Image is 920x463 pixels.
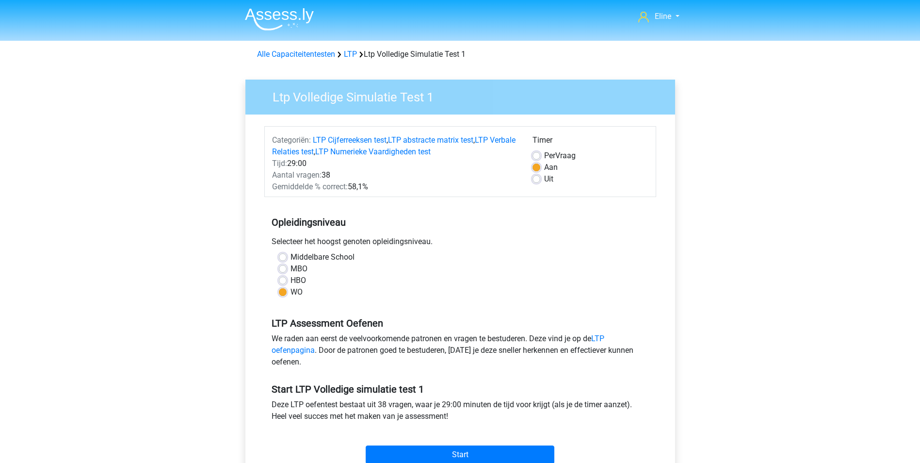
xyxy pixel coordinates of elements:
div: 58,1% [265,181,525,193]
div: 38 [265,169,525,181]
a: LTP [344,50,357,59]
label: Uit [544,173,553,185]
label: Aan [544,162,558,173]
div: Deze LTP oefentest bestaat uit 38 vragen, waar je 29:00 minuten de tijd voor krijgt (als je de ti... [264,399,656,426]
div: Selecteer het hoogst genoten opleidingsniveau. [264,236,656,251]
div: Timer [533,134,648,150]
a: Alle Capaciteitentesten [257,50,335,59]
a: Eline [634,11,683,22]
span: Aantal vragen: [272,170,322,180]
h3: Ltp Volledige Simulatie Test 1 [261,86,668,105]
a: LTP Numerieke Vaardigheden test [315,147,431,156]
label: WO [291,286,303,298]
a: LTP Cijferreeksen test [313,135,387,145]
div: Ltp Volledige Simulatie Test 1 [253,49,667,60]
h5: LTP Assessment Oefenen [272,317,649,329]
span: Gemiddelde % correct: [272,182,348,191]
label: MBO [291,263,307,275]
div: 29:00 [265,158,525,169]
img: Assessly [245,8,314,31]
span: Per [544,151,555,160]
span: Categoriën: [272,135,311,145]
h5: Opleidingsniveau [272,213,649,232]
label: Middelbare School [291,251,355,263]
div: We raden aan eerst de veelvoorkomende patronen en vragen te bestuderen. Deze vind je op de . Door... [264,333,656,372]
span: Tijd: [272,159,287,168]
div: , , , [265,134,525,158]
h5: Start LTP Volledige simulatie test 1 [272,383,649,395]
label: HBO [291,275,306,286]
a: LTP abstracte matrix test [388,135,473,145]
span: Eline [655,12,671,21]
label: Vraag [544,150,576,162]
